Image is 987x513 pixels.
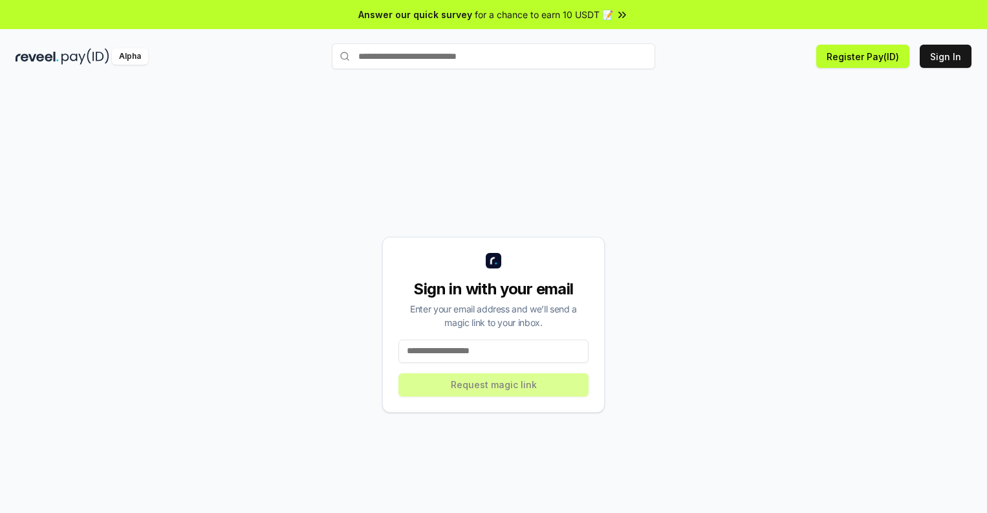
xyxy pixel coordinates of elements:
button: Sign In [920,45,971,68]
button: Register Pay(ID) [816,45,909,68]
div: Alpha [112,49,148,65]
img: logo_small [486,253,501,268]
div: Enter your email address and we’ll send a magic link to your inbox. [398,302,589,329]
div: Sign in with your email [398,279,589,300]
span: Answer our quick survey [358,8,472,21]
img: reveel_dark [16,49,59,65]
span: for a chance to earn 10 USDT 📝 [475,8,613,21]
img: pay_id [61,49,109,65]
